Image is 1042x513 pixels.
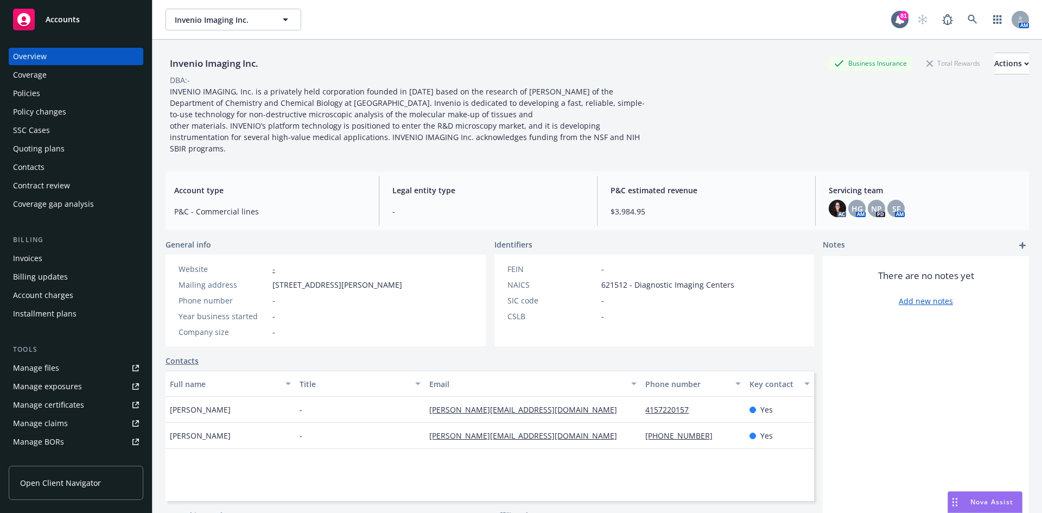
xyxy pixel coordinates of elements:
[13,359,59,377] div: Manage files
[892,203,900,214] span: SF
[9,396,143,414] a: Manage certificates
[9,195,143,213] a: Coverage gap analysis
[912,9,933,30] a: Start snowing
[13,287,73,304] div: Account charges
[170,74,190,86] div: DBA: -
[13,66,47,84] div: Coverage
[899,295,953,307] a: Add new notes
[507,295,597,306] div: SIC code
[962,9,983,30] a: Search
[9,378,143,395] a: Manage exposures
[9,140,143,157] a: Quoting plans
[179,279,268,290] div: Mailing address
[9,433,143,451] a: Manage BORs
[13,305,77,322] div: Installment plans
[9,4,143,35] a: Accounts
[645,430,721,441] a: [PHONE_NUMBER]
[9,268,143,286] a: Billing updates
[429,378,625,390] div: Email
[9,85,143,102] a: Policies
[9,305,143,322] a: Installment plans
[921,56,986,70] div: Total Rewards
[179,263,268,275] div: Website
[429,404,626,415] a: [PERSON_NAME][EMAIL_ADDRESS][DOMAIN_NAME]
[174,185,366,196] span: Account type
[948,491,1022,513] button: Nova Assist
[295,371,425,397] button: Title
[9,48,143,65] a: Overview
[829,185,1020,196] span: Servicing team
[507,311,597,322] div: CSLB
[13,268,68,286] div: Billing updates
[13,396,84,414] div: Manage certificates
[13,177,70,194] div: Contract review
[179,326,268,338] div: Company size
[13,159,45,176] div: Contacts
[829,200,846,217] img: photo
[987,9,1008,30] a: Switch app
[166,355,199,366] a: Contacts
[392,185,584,196] span: Legal entity type
[899,11,908,21] div: 81
[300,378,409,390] div: Title
[13,452,96,469] div: Summary of insurance
[13,433,64,451] div: Manage BORs
[823,239,845,252] span: Notes
[174,206,366,217] span: P&C - Commercial lines
[745,371,814,397] button: Key contact
[170,430,231,441] span: [PERSON_NAME]
[13,250,42,267] div: Invoices
[852,203,863,214] span: HG
[507,279,597,290] div: NAICS
[175,14,269,26] span: Invenio Imaging Inc.
[272,279,402,290] span: [STREET_ADDRESS][PERSON_NAME]
[9,359,143,377] a: Manage files
[601,263,604,275] span: -
[760,430,773,441] span: Yes
[13,415,68,432] div: Manage claims
[9,287,143,304] a: Account charges
[9,66,143,84] a: Coverage
[829,56,912,70] div: Business Insurance
[272,326,275,338] span: -
[300,404,302,415] span: -
[878,269,974,282] span: There are no notes yet
[645,404,697,415] a: 4157220157
[970,497,1013,506] span: Nova Assist
[494,239,532,250] span: Identifiers
[300,430,302,441] span: -
[9,177,143,194] a: Contract review
[166,371,295,397] button: Full name
[179,311,268,322] div: Year business started
[601,295,604,306] span: -
[760,404,773,415] span: Yes
[13,85,40,102] div: Policies
[749,378,798,390] div: Key contact
[392,206,584,217] span: -
[13,122,50,139] div: SSC Cases
[272,311,275,322] span: -
[13,103,66,121] div: Policy changes
[9,103,143,121] a: Policy changes
[9,122,143,139] a: SSC Cases
[645,378,728,390] div: Phone number
[429,430,626,441] a: [PERSON_NAME][EMAIL_ADDRESS][DOMAIN_NAME]
[601,279,734,290] span: 621512 - Diagnostic Imaging Centers
[1016,239,1029,252] a: add
[994,53,1029,74] button: Actions
[13,140,65,157] div: Quoting plans
[611,206,802,217] span: $3,984.95
[179,295,268,306] div: Phone number
[9,159,143,176] a: Contacts
[425,371,641,397] button: Email
[166,56,263,71] div: Invenio Imaging Inc.
[272,295,275,306] span: -
[9,250,143,267] a: Invoices
[507,263,597,275] div: FEIN
[170,378,279,390] div: Full name
[641,371,745,397] button: Phone number
[871,203,882,214] span: NP
[13,195,94,213] div: Coverage gap analysis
